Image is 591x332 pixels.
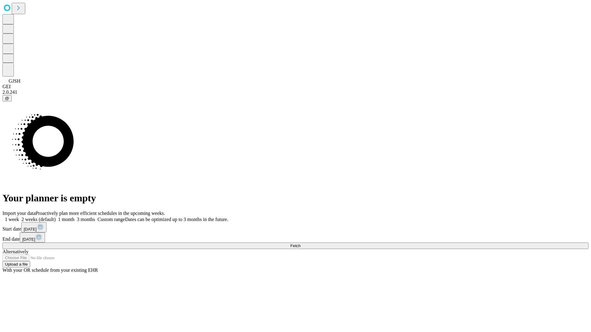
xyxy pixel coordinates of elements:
span: Custom range [98,217,125,222]
span: With your OR schedule from your existing EHR [2,267,98,273]
span: Proactively plan more efficient schedules in the upcoming weeks. [36,211,165,216]
span: @ [5,96,9,101]
button: [DATE] [21,222,46,232]
span: [DATE] [24,227,37,231]
span: Fetch [290,243,300,248]
span: [DATE] [22,237,35,242]
div: 2.0.241 [2,89,589,95]
div: End date [2,232,589,243]
button: Upload a file [2,261,30,267]
div: GEI [2,84,589,89]
span: 2 weeks (default) [22,217,56,222]
span: Dates can be optimized up to 3 months in the future. [125,217,228,222]
span: 3 months [77,217,95,222]
button: @ [2,95,12,101]
div: Start date [2,222,589,232]
span: GJSH [9,78,20,84]
span: 1 week [5,217,19,222]
button: Fetch [2,243,589,249]
span: 1 month [58,217,74,222]
span: Alternatively [2,249,28,254]
span: Import your data [2,211,36,216]
h1: Your planner is empty [2,192,589,204]
button: [DATE] [20,232,45,243]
